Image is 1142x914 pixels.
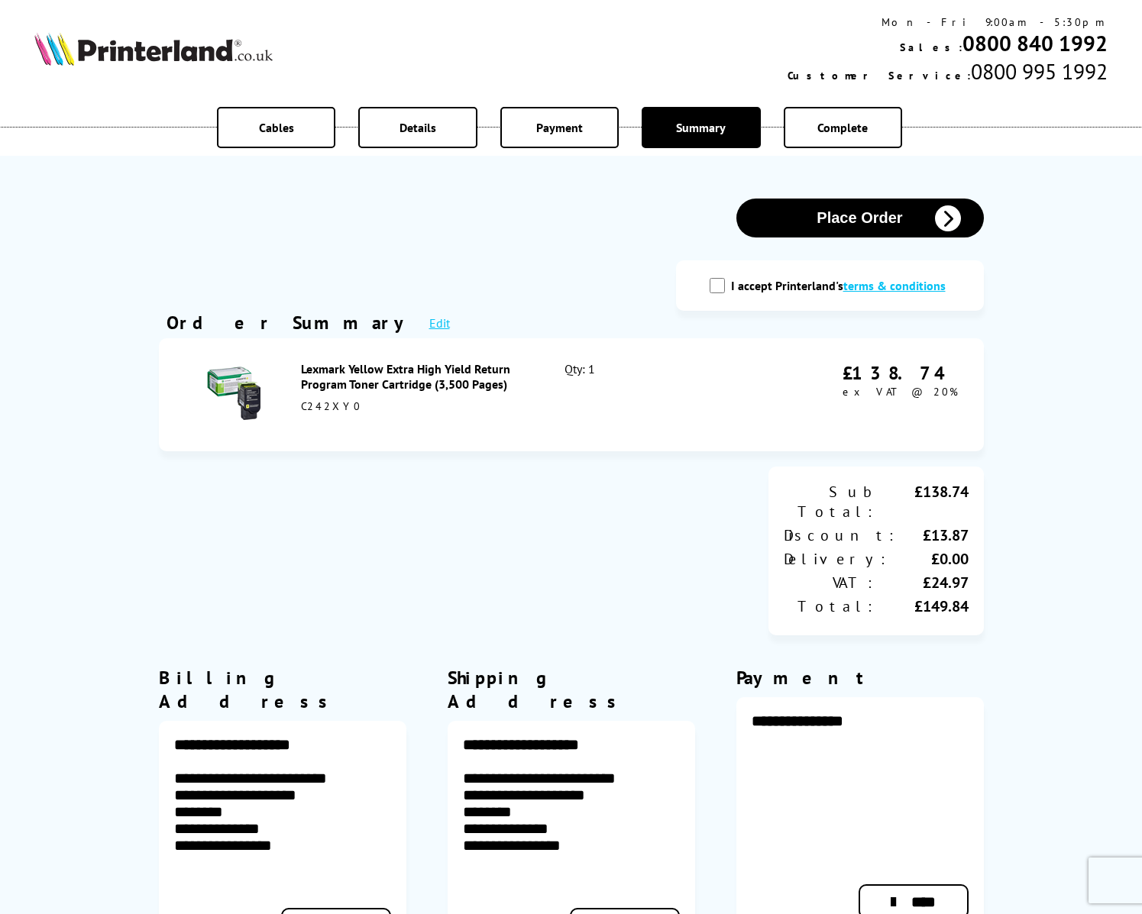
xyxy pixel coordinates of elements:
span: Details [400,120,436,135]
div: Lexmark Yellow Extra High Yield Return Program Toner Cartridge (3,500 Pages) [301,361,532,392]
span: Summary [676,120,726,135]
img: Printerland Logo [34,32,273,66]
span: Payment [536,120,583,135]
div: Delivery: [784,549,889,569]
div: Qty: 1 [565,361,723,428]
span: Customer Service: [788,69,971,82]
a: modal_tc [843,278,946,293]
div: £138.74 [876,482,969,522]
a: 0800 840 1992 [962,29,1108,57]
div: £138.74 [843,361,961,385]
span: Cables [259,120,294,135]
div: C242XY0 [301,399,532,413]
span: Sales: [900,40,962,54]
div: Payment [736,666,984,690]
div: Order Summary [167,311,414,334]
div: Shipping Address [448,666,695,713]
div: VAT: [784,573,876,593]
div: Billing Address [159,666,406,713]
span: 0800 995 1992 [971,57,1108,86]
div: Total: [784,596,876,616]
div: £0.00 [889,549,969,569]
div: Sub Total: [784,482,876,522]
span: Complete [817,120,868,135]
div: £13.87 [898,525,969,545]
div: Discount: [784,525,898,545]
img: Lexmark Yellow Extra High Yield Return Program Toner Cartridge (3,500 Pages) [207,367,260,420]
a: Edit [429,315,450,331]
div: £149.84 [876,596,969,616]
label: I accept Printerland's [731,278,953,293]
div: £24.97 [876,573,969,593]
div: Mon - Fri 9:00am - 5:30pm [788,15,1108,29]
button: Place Order [736,199,984,237]
span: ex VAT @ 20% [843,385,958,399]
